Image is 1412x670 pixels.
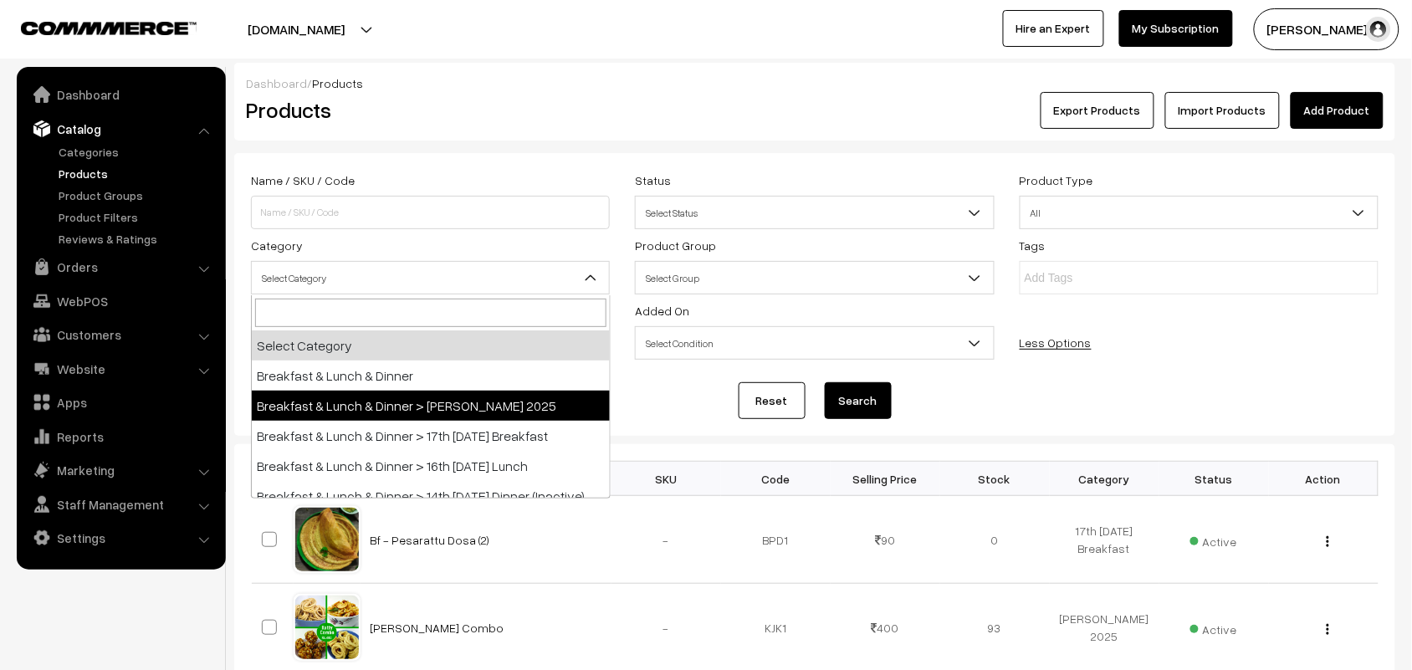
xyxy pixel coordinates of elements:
th: Action [1269,462,1379,496]
a: Reset [739,382,806,419]
td: - [611,496,721,584]
span: Products [312,76,363,90]
span: Active [1190,529,1237,550]
a: Catalog [21,114,220,144]
a: Dashboard [246,76,307,90]
button: Export Products [1041,92,1154,129]
a: [PERSON_NAME] Combo [371,621,504,635]
a: Import Products [1165,92,1280,129]
label: Product Type [1020,171,1093,189]
a: Apps [21,387,220,417]
input: Name / SKU / Code [251,196,610,229]
h2: Products [246,97,608,123]
span: Select Group [635,261,994,294]
a: Dashboard [21,79,220,110]
th: SKU [611,462,721,496]
a: Website [21,354,220,384]
input: Add Tags [1025,269,1171,287]
button: [DOMAIN_NAME] [189,8,403,50]
li: Breakfast & Lunch & Dinner > 17th [DATE] Breakfast [252,421,610,451]
a: COMMMERCE [21,17,167,37]
span: Select Condition [635,326,994,360]
a: Reports [21,422,220,452]
span: Select Status [635,196,994,229]
a: Product Groups [54,187,220,204]
a: My Subscription [1119,10,1233,47]
th: Code [721,462,831,496]
span: All [1020,196,1379,229]
span: Select Category [252,263,609,293]
li: Select Category [252,330,610,361]
a: Settings [21,523,220,553]
img: Menu [1327,536,1329,547]
a: Categories [54,143,220,161]
a: Hire an Expert [1003,10,1104,47]
span: Select Condition [636,329,993,358]
button: Search [825,382,892,419]
a: WebPOS [21,286,220,316]
td: BPD1 [721,496,831,584]
img: Menu [1327,624,1329,635]
div: / [246,74,1384,92]
a: Products [54,165,220,182]
a: Add Product [1291,92,1384,129]
label: Tags [1020,237,1046,254]
td: 0 [940,496,1050,584]
th: Stock [940,462,1050,496]
span: Active [1190,616,1237,638]
td: 17th [DATE] Breakfast [1050,496,1159,584]
td: 90 [831,496,940,584]
li: Breakfast & Lunch & Dinner > 14th [DATE] Dinner (Inactive) [252,481,610,511]
li: Breakfast & Lunch & Dinner > 16th [DATE] Lunch [252,451,610,481]
th: Category [1050,462,1159,496]
span: Select Category [251,261,610,294]
span: All [1021,198,1378,228]
span: Select Status [636,198,993,228]
a: Product Filters [54,208,220,226]
th: Selling Price [831,462,940,496]
label: Added On [635,302,689,320]
label: Status [635,171,671,189]
label: Product Group [635,237,716,254]
a: Orders [21,252,220,282]
a: Marketing [21,455,220,485]
span: Select Group [636,263,993,293]
li: Breakfast & Lunch & Dinner > [PERSON_NAME] 2025 [252,391,610,421]
li: Breakfast & Lunch & Dinner [252,361,610,391]
a: Bf - Pesarattu Dosa (2) [371,533,490,547]
a: Customers [21,320,220,350]
button: [PERSON_NAME] s… [1254,8,1399,50]
img: COMMMERCE [21,22,197,34]
a: Less Options [1020,335,1092,350]
a: Staff Management [21,489,220,519]
th: Status [1159,462,1269,496]
img: user [1366,17,1391,42]
a: Reviews & Ratings [54,230,220,248]
label: Category [251,237,303,254]
label: Name / SKU / Code [251,171,355,189]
